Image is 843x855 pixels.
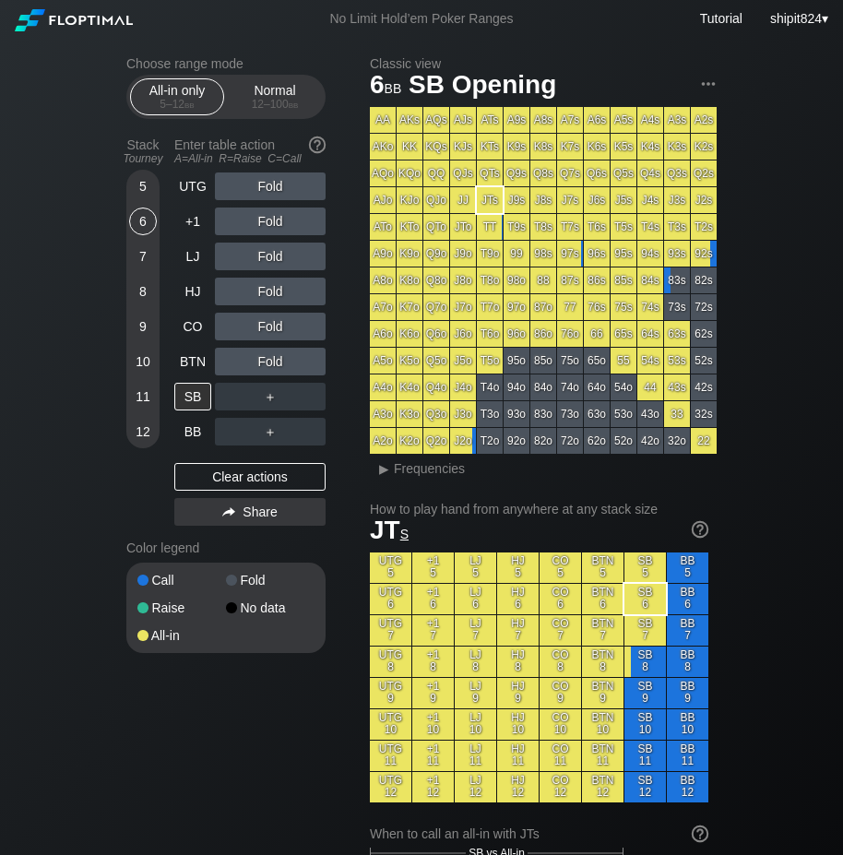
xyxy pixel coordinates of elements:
[397,401,422,427] div: K3o
[450,187,476,213] div: JJ
[582,772,623,802] div: BTN 12
[557,134,583,160] div: K7s
[664,160,690,186] div: Q3s
[129,418,157,445] div: 12
[624,584,666,614] div: SB 6
[664,321,690,347] div: 63s
[691,241,717,267] div: 92s
[119,152,167,165] div: Tourney
[15,9,133,31] img: Floptimal logo
[222,507,235,517] img: share.864f2f62.svg
[370,214,396,240] div: ATo
[611,134,636,160] div: K5s
[423,134,449,160] div: KQs
[664,134,690,160] div: K3s
[664,348,690,374] div: 53s
[397,187,422,213] div: KJo
[582,741,623,771] div: BTN 11
[611,241,636,267] div: 95s
[397,374,422,400] div: K4o
[450,134,476,160] div: KJs
[215,243,326,270] div: Fold
[504,134,529,160] div: K9s
[540,709,581,740] div: CO 10
[530,241,556,267] div: 98s
[690,824,710,844] img: help.32db89a4.svg
[370,516,409,544] span: JT
[236,98,314,111] div: 12 – 100
[423,348,449,374] div: Q5o
[691,401,717,427] div: 32s
[504,321,529,347] div: 96o
[477,401,503,427] div: T3o
[174,313,211,340] div: CO
[611,267,636,293] div: 85s
[611,428,636,454] div: 52o
[423,321,449,347] div: Q6o
[423,401,449,427] div: Q3o
[423,214,449,240] div: QTo
[582,615,623,646] div: BTN 7
[412,678,454,708] div: +1 9
[370,107,396,133] div: AA
[624,647,666,677] div: SB 8
[412,552,454,583] div: +1 5
[174,152,326,165] div: A=All-in R=Raise C=Call
[497,709,539,740] div: HJ 10
[624,709,666,740] div: SB 10
[397,348,422,374] div: K5o
[477,428,503,454] div: T2o
[624,615,666,646] div: SB 7
[637,214,663,240] div: T4s
[477,241,503,267] div: T9o
[397,428,422,454] div: K2o
[582,552,623,583] div: BTN 5
[611,187,636,213] div: J5s
[504,241,529,267] div: 99
[215,278,326,305] div: Fold
[174,463,326,491] div: Clear actions
[557,348,583,374] div: 75o
[135,79,220,114] div: All-in only
[370,401,396,427] div: A3o
[766,8,831,29] div: ▾
[637,348,663,374] div: 54s
[370,678,411,708] div: UTG 9
[450,267,476,293] div: J8o
[584,267,610,293] div: 86s
[126,533,326,563] div: Color legend
[504,187,529,213] div: J9s
[637,187,663,213] div: J4s
[691,348,717,374] div: 52s
[370,348,396,374] div: A5o
[540,772,581,802] div: CO 12
[184,98,195,111] span: bb
[370,615,411,646] div: UTG 7
[137,574,226,587] div: Call
[370,187,396,213] div: AJo
[530,374,556,400] div: 84o
[450,348,476,374] div: J5o
[129,383,157,410] div: 11
[497,584,539,614] div: HJ 6
[497,772,539,802] div: HJ 12
[698,74,718,94] img: ellipsis.fd386fe8.svg
[477,267,503,293] div: T8o
[664,214,690,240] div: T3s
[530,321,556,347] div: 86o
[624,741,666,771] div: SB 11
[582,678,623,708] div: BTN 9
[226,601,315,614] div: No data
[370,56,717,71] h2: Classic view
[582,647,623,677] div: BTN 8
[450,107,476,133] div: AJs
[504,374,529,400] div: 94o
[423,107,449,133] div: AQs
[397,267,422,293] div: K8o
[450,374,476,400] div: J4o
[289,98,299,111] span: bb
[477,107,503,133] div: ATs
[397,321,422,347] div: K6o
[477,134,503,160] div: KTs
[530,107,556,133] div: A8s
